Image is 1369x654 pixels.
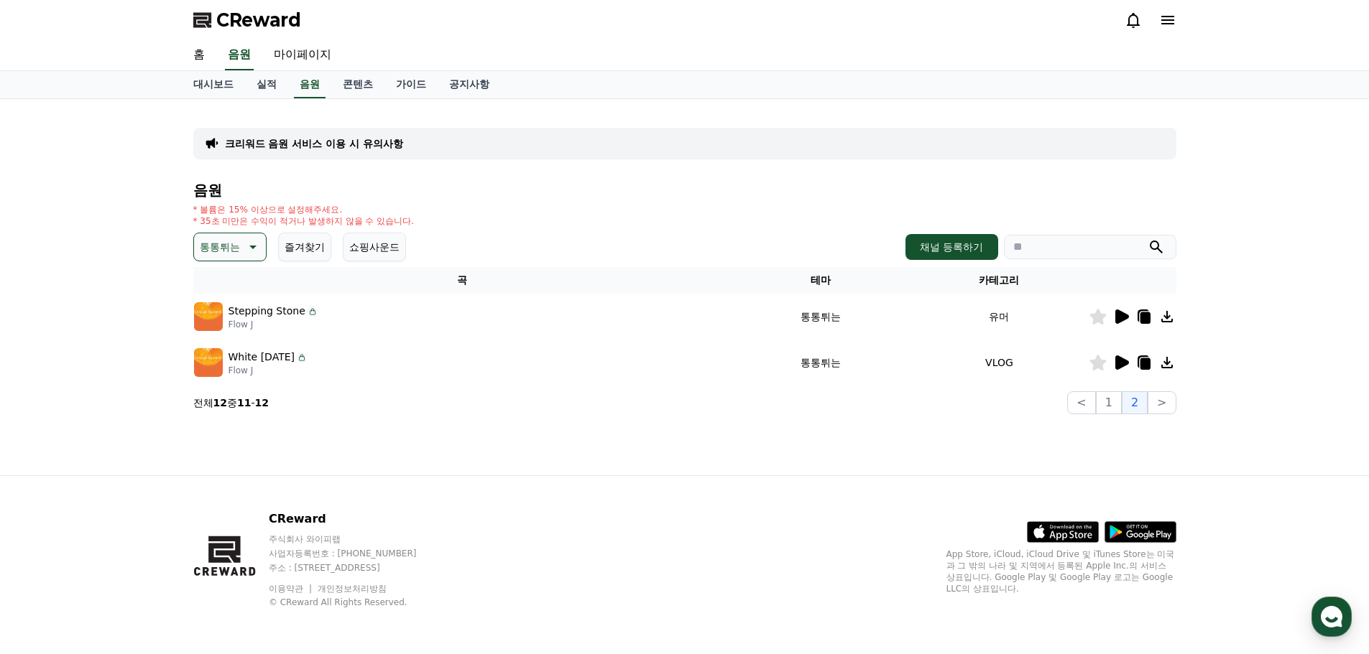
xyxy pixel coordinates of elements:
a: 설정 [185,455,276,491]
button: 2 [1122,391,1148,414]
button: 쇼핑사운드 [343,233,406,261]
p: App Store, iCloud, iCloud Drive 및 iTunes Store는 미국과 그 밖의 나라 및 지역에서 등록된 Apple Inc.의 서비스 상표입니다. Goo... [946,548,1176,594]
a: 홈 [182,40,216,70]
p: Flow J [229,319,318,330]
p: © CReward All Rights Reserved. [269,597,444,608]
p: 사업자등록번호 : [PHONE_NUMBER] [269,548,444,559]
a: 홈 [4,455,95,491]
button: < [1067,391,1095,414]
a: 실적 [245,71,288,98]
a: 음원 [294,71,326,98]
span: 대화 [132,477,149,489]
p: 주식회사 와이피랩 [269,533,444,545]
span: CReward [216,9,301,32]
img: music [194,302,223,331]
p: CReward [269,510,444,528]
p: * 35초 미만은 수익이 적거나 발생하지 않을 수 있습니다. [193,215,415,227]
button: 1 [1096,391,1122,414]
p: White [DATE] [229,350,295,365]
th: 테마 [732,267,910,294]
a: 공지사항 [438,71,501,98]
th: 카테고리 [910,267,1088,294]
p: 통통튀는 [200,237,240,257]
p: Stepping Stone [229,304,305,319]
strong: 12 [213,397,227,408]
strong: 12 [255,397,269,408]
button: > [1148,391,1176,414]
a: 마이페이지 [262,40,343,70]
p: * 볼륨은 15% 이상으로 설정해주세요. [193,204,415,215]
td: 통통튀는 [732,340,910,386]
a: 대화 [95,455,185,491]
p: 주소 : [STREET_ADDRESS] [269,562,444,574]
a: 음원 [225,40,254,70]
td: 유머 [910,294,1088,340]
button: 통통튀는 [193,233,267,261]
a: 개인정보처리방침 [318,584,387,594]
a: 가이드 [384,71,438,98]
td: 통통튀는 [732,294,910,340]
button: 즐겨찾기 [278,233,331,261]
button: 채널 등록하기 [905,234,997,260]
strong: 11 [237,397,251,408]
a: 대시보드 [182,71,245,98]
p: Flow J [229,365,308,376]
span: 설정 [222,477,239,488]
a: CReward [193,9,301,32]
img: music [194,348,223,377]
a: 크리워드 음원 서비스 이용 시 유의사항 [225,136,403,151]
h4: 음원 [193,182,1176,198]
p: 전체 중 - [193,396,269,410]
a: 이용약관 [269,584,314,594]
span: 홈 [45,477,54,488]
th: 곡 [193,267,732,294]
a: 콘텐츠 [331,71,384,98]
td: VLOG [910,340,1088,386]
